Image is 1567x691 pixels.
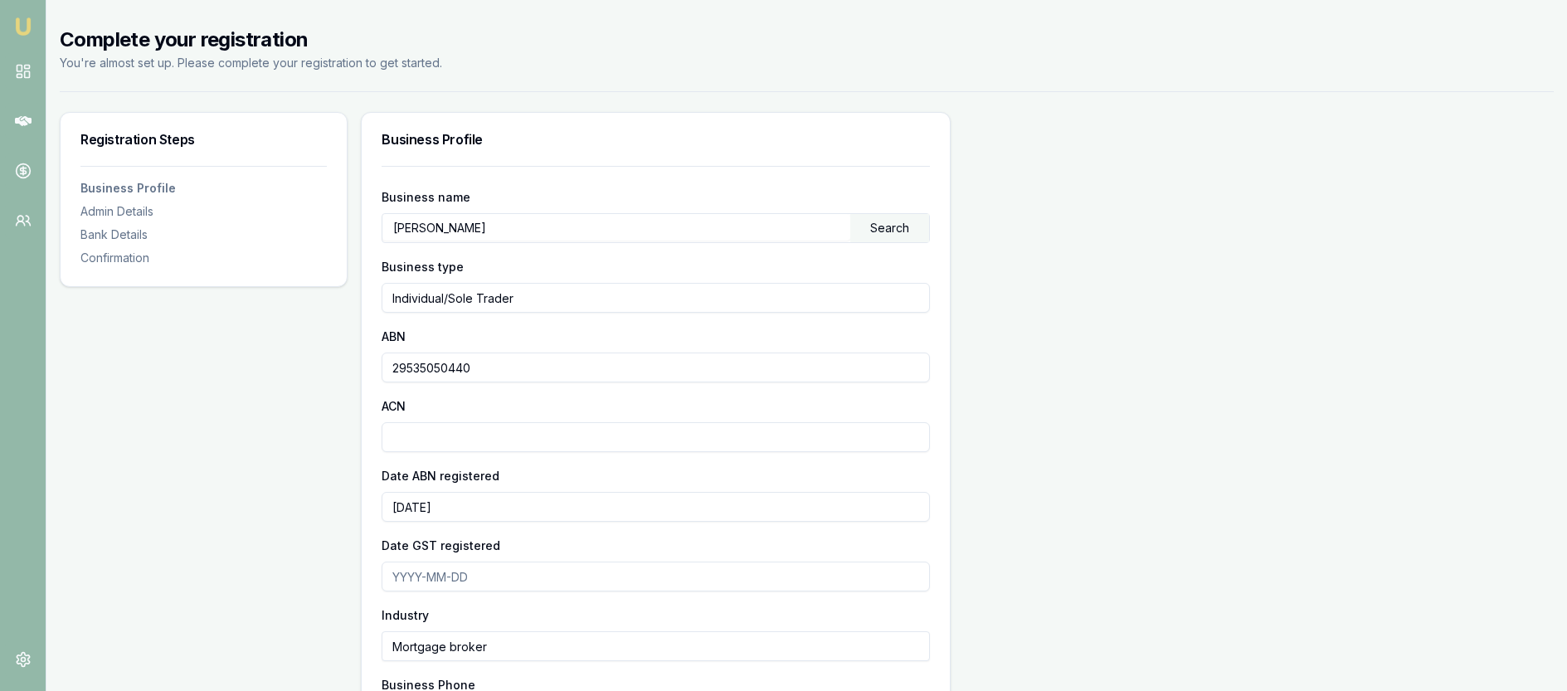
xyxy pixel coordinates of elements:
[80,133,327,146] h3: Registration Steps
[382,214,850,241] input: Enter business name
[60,55,1554,71] p: You're almost set up. Please complete your registration to get started.
[382,399,406,413] label: ACN
[382,608,429,622] label: Industry
[13,17,33,36] img: emu-icon-u.png
[382,469,499,483] label: Date ABN registered
[80,203,327,220] div: Admin Details
[382,562,930,591] input: YYYY-MM-DD
[382,492,930,522] input: YYYY-MM-DD
[382,190,470,204] label: Business name
[382,260,464,274] label: Business type
[80,226,327,243] div: Bank Details
[382,329,406,343] label: ABN
[382,631,930,661] input: Start typing to search for your industry
[382,133,930,146] h3: Business Profile
[80,250,327,266] div: Confirmation
[850,214,929,242] div: Search
[382,538,500,552] label: Date GST registered
[60,27,1554,53] h2: Complete your registration
[80,180,327,197] a: Business Profile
